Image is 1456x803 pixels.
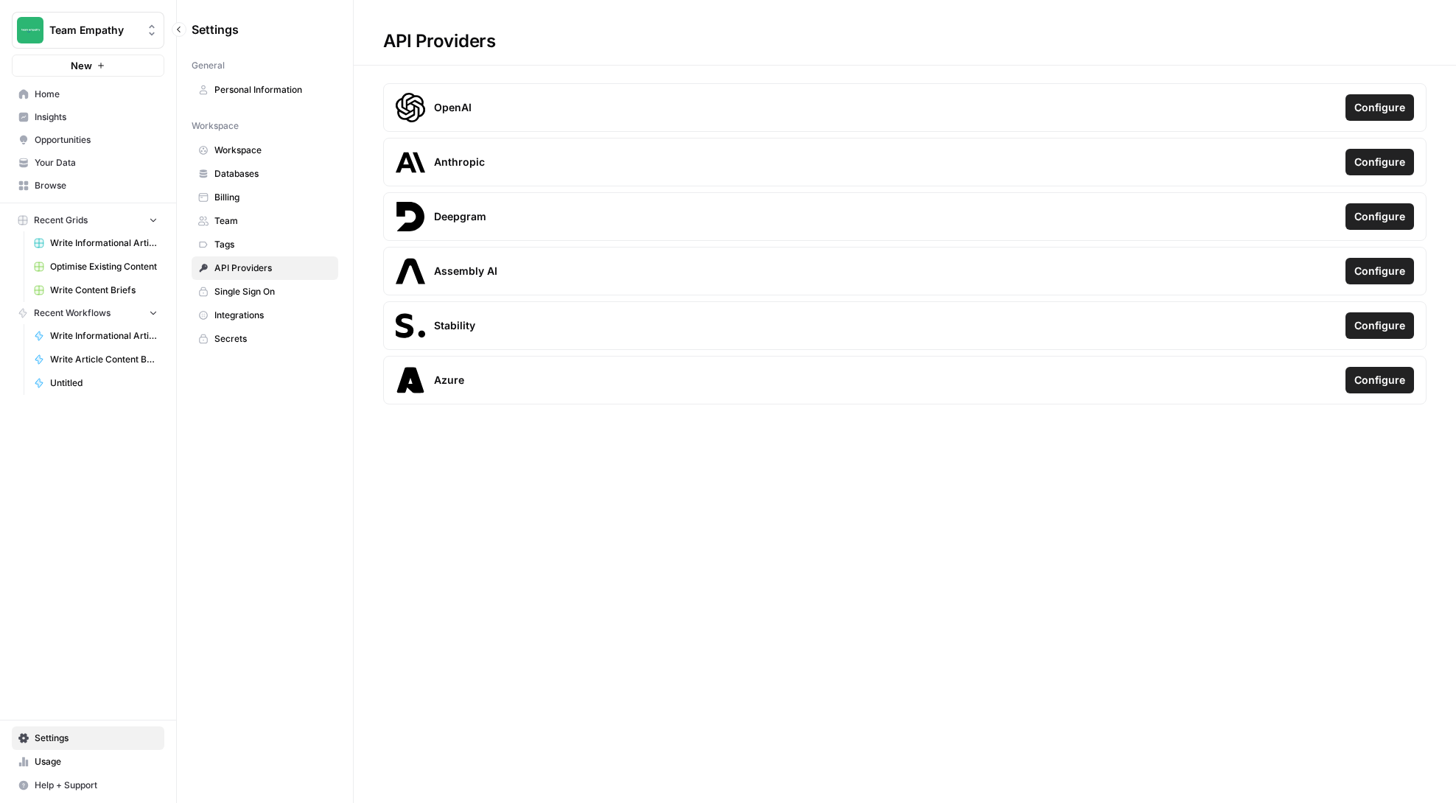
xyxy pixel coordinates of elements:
span: Deepgram [434,209,486,224]
button: Configure [1345,94,1414,121]
a: Settings [12,726,164,750]
span: Help + Support [35,779,158,792]
a: Tags [192,233,338,256]
a: Integrations [192,304,338,327]
button: Configure [1345,312,1414,339]
a: Insights [12,105,164,129]
span: Home [35,88,158,101]
a: Untitled [27,371,164,395]
span: Databases [214,167,332,180]
span: Stability [434,318,475,333]
span: Your Data [35,156,158,169]
span: Secrets [214,332,332,346]
span: Settings [192,21,239,38]
a: Usage [12,750,164,774]
span: Untitled [50,376,158,390]
a: Personal Information [192,78,338,102]
a: Single Sign On [192,280,338,304]
a: Write Informational Article Outline [27,324,164,348]
img: Team Empathy Logo [17,17,43,43]
span: Assembly AI [434,264,497,278]
span: Team [214,214,332,228]
a: Workspace [192,138,338,162]
span: Configure [1354,318,1405,333]
span: Browse [35,179,158,192]
span: Configure [1354,209,1405,224]
a: API Providers [192,256,338,280]
a: Write Article Content Brief [27,348,164,371]
span: Settings [35,732,158,745]
span: Recent Workflows [34,306,111,320]
a: Databases [192,162,338,186]
span: Tags [214,238,332,251]
span: Recent Grids [34,214,88,227]
span: Configure [1354,373,1405,388]
span: Insights [35,111,158,124]
span: Personal Information [214,83,332,97]
span: Write Informational Article Outline [50,329,158,343]
span: Billing [214,191,332,204]
div: API Providers [354,29,525,53]
span: Azure [434,373,464,388]
span: Usage [35,755,158,768]
span: New [71,58,92,73]
button: Workspace: Team Empathy [12,12,164,49]
button: Configure [1345,258,1414,284]
a: Write Content Briefs [27,278,164,302]
a: Secrets [192,327,338,351]
span: Configure [1354,100,1405,115]
span: Anthropic [434,155,485,169]
span: Workspace [214,144,332,157]
span: Configure [1354,155,1405,169]
span: Write Article Content Brief [50,353,158,366]
a: Home [12,83,164,106]
a: Billing [192,186,338,209]
span: Team Empathy [49,23,139,38]
button: Configure [1345,149,1414,175]
span: Optimise Existing Content [50,260,158,273]
span: Opportunities [35,133,158,147]
span: Configure [1354,264,1405,278]
span: API Providers [214,262,332,275]
a: Opportunities [12,128,164,152]
button: Recent Grids [12,209,164,231]
a: Team [192,209,338,233]
span: Workspace [192,119,239,133]
button: Configure [1345,367,1414,393]
span: Integrations [214,309,332,322]
span: Write Content Briefs [50,284,158,297]
a: Browse [12,174,164,197]
span: Write Informational Articles [50,236,158,250]
a: Optimise Existing Content [27,255,164,278]
span: Single Sign On [214,285,332,298]
a: Write Informational Articles [27,231,164,255]
button: Recent Workflows [12,302,164,324]
button: Help + Support [12,774,164,797]
button: Configure [1345,203,1414,230]
span: General [192,59,225,72]
button: New [12,55,164,77]
span: OpenAI [434,100,472,115]
a: Your Data [12,151,164,175]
